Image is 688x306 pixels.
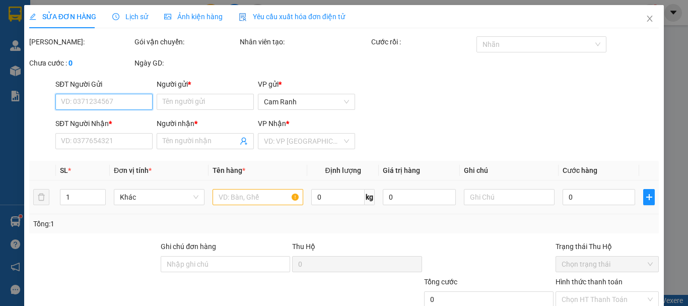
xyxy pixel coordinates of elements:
[562,257,653,272] span: Chọn trạng thái
[239,13,345,21] span: Yêu cầu xuất hóa đơn điện tử
[29,36,132,47] div: [PERSON_NAME]:
[460,161,559,180] th: Ghi chú
[371,36,474,47] div: Cước rồi :
[258,79,355,90] div: VP gửi
[556,241,659,252] div: Trạng thái Thu Hộ
[213,189,303,205] input: VD: Bàn, Ghế
[325,166,361,174] span: Định lượng
[29,13,36,20] span: edit
[33,189,49,205] button: delete
[292,242,315,251] span: Thu Hộ
[112,13,119,20] span: clock-circle
[258,119,286,128] span: VP Nhận
[239,13,247,21] img: icon
[161,242,216,251] label: Ghi chú đơn hàng
[60,166,68,174] span: SL
[164,13,223,21] span: Ảnh kiện hàng
[644,193,654,201] span: plus
[643,189,655,205] button: plus
[29,13,96,21] span: SỬA ĐƠN HÀNG
[134,57,238,69] div: Ngày GD:
[563,166,597,174] span: Cước hàng
[264,94,349,109] span: Cam Ranh
[213,166,245,174] span: Tên hàng
[164,13,171,20] span: picture
[29,57,132,69] div: Chưa cước :
[556,278,623,286] label: Hình thức thanh toán
[636,5,664,33] button: Close
[55,79,153,90] div: SĐT Người Gửi
[161,256,290,272] input: Ghi chú đơn hàng
[114,166,152,174] span: Đơn vị tính
[55,118,153,129] div: SĐT Người Nhận
[33,218,266,229] div: Tổng: 1
[424,278,457,286] span: Tổng cước
[68,59,73,67] b: 0
[464,189,555,205] input: Ghi Chú
[112,13,148,21] span: Lịch sử
[157,118,254,129] div: Người nhận
[240,36,369,47] div: Nhân viên tạo:
[134,36,238,47] div: Gói vận chuyển:
[383,166,420,174] span: Giá trị hàng
[365,189,375,205] span: kg
[646,15,654,23] span: close
[157,79,254,90] div: Người gửi
[240,137,248,145] span: user-add
[120,190,198,205] span: Khác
